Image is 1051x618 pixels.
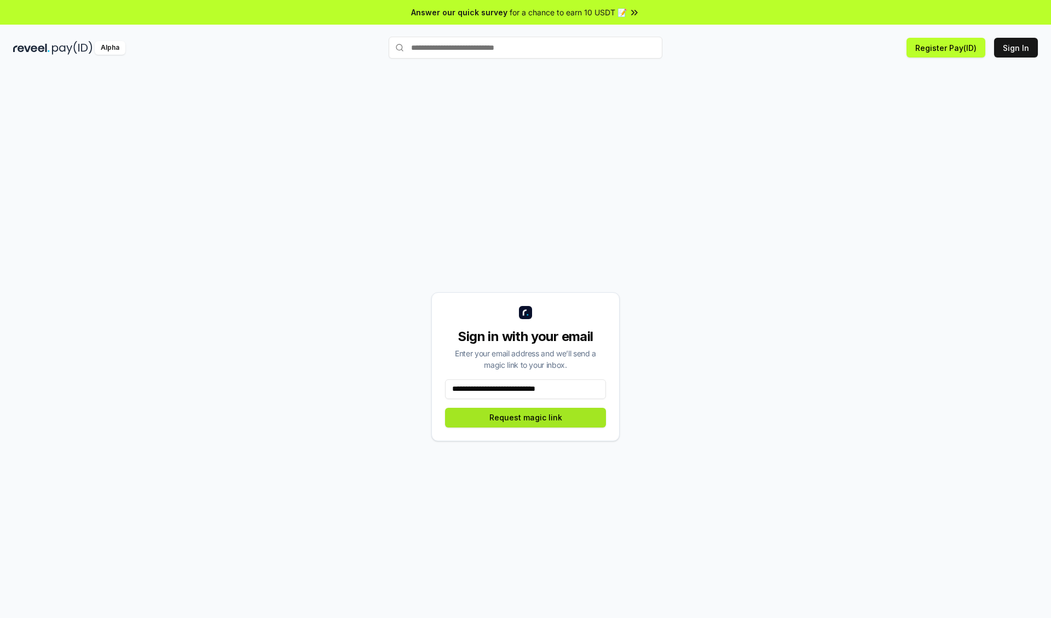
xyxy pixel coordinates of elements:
img: pay_id [52,41,93,55]
button: Register Pay(ID) [906,38,985,57]
button: Request magic link [445,408,606,428]
img: reveel_dark [13,41,50,55]
span: for a chance to earn 10 USDT 📝 [510,7,627,18]
img: logo_small [519,306,532,319]
div: Alpha [95,41,125,55]
div: Sign in with your email [445,328,606,345]
button: Sign In [994,38,1038,57]
span: Answer our quick survey [411,7,507,18]
div: Enter your email address and we’ll send a magic link to your inbox. [445,348,606,371]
